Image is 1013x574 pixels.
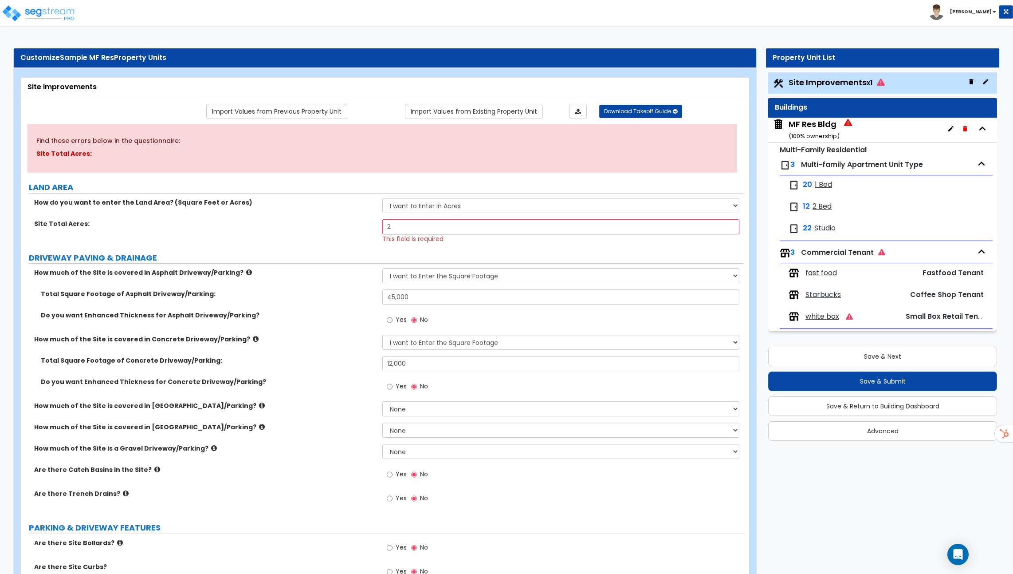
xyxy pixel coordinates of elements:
div: Open Intercom Messenger [947,544,969,565]
button: Save & Next [768,347,997,366]
span: Commercial Tenant [801,247,885,257]
span: Studio [814,223,836,234]
div: MF Res Bldg [789,119,840,141]
a: Import the dynamic attributes value through Excel sheet [569,104,587,119]
i: click for more info! [117,539,123,546]
img: Construction.png [773,78,784,89]
img: avatar.png [929,4,944,20]
label: Total Square Footage of Asphalt Driveway/Parking: [41,289,376,298]
button: Advanced [768,421,997,441]
input: No [411,470,417,479]
span: No [420,494,428,503]
span: Yes [396,315,407,324]
span: Sample MF Res [60,52,114,63]
span: 12 [803,202,810,212]
input: No [411,382,417,392]
img: tenants.png [789,268,799,278]
img: door.png [780,160,790,170]
span: This field is required [382,234,444,243]
i: click for more info! [123,490,129,497]
label: How much of the Site is covered in [GEOGRAPHIC_DATA]/Parking? [34,423,376,431]
input: Yes [387,470,393,479]
span: No [420,315,428,324]
img: door.png [789,202,799,212]
div: Site Improvements [27,82,742,92]
span: Yes [396,470,407,479]
i: click for more info! [259,424,265,430]
div: Property Unit List [773,53,993,63]
b: [PERSON_NAME] [950,8,992,15]
label: How much of the Site is a Gravel Driveway/Parking? [34,444,376,453]
span: No [420,543,428,552]
span: Multi-family Apartment Unit Type [801,159,923,170]
input: No [411,543,417,553]
span: No [420,382,428,391]
span: 2 Bed [813,202,832,212]
label: Do you want Enhanced Thickness for Concrete Driveway/Parking? [41,377,376,386]
img: tenants.png [789,311,799,322]
span: No [420,470,428,479]
img: tenants.png [789,289,799,300]
small: Multi-Family Residential [780,145,867,155]
a: Import the dynamic attribute values from existing properties. [405,104,543,119]
input: Yes [387,382,393,392]
small: ( 100 % ownership) [789,132,840,140]
a: Import the dynamic attribute values from previous properties. [206,104,347,119]
label: Do you want Enhanced Thickness for Asphalt Driveway/Parking? [41,311,376,320]
i: click for more info! [154,466,160,473]
label: How much of the Site is covered in Concrete Driveway/Parking? [34,335,376,344]
label: Are there Trench Drains? [34,489,376,498]
label: Are there Site Curbs? [34,562,376,571]
span: Coffee Shop Tenant [910,289,984,300]
label: Total Square Footage of Concrete Driveway/Parking: [41,356,376,365]
span: Site Improvements [789,77,885,88]
p: Site Total Acres: [36,149,728,159]
label: PARKING & DRIVEWAY FEATURES [29,522,744,534]
span: Small Box Retail Tenant [906,311,990,321]
span: Starbucks [805,290,841,300]
label: How do you want to enter the Land Area? (Square Feet or Acres) [34,198,376,207]
button: Save & Submit [768,372,997,391]
span: Yes [396,543,407,552]
label: LAND AREA [29,182,744,193]
img: tenants.png [780,248,790,258]
button: Download Takeoff Guide [599,105,682,118]
input: No [411,494,417,503]
button: Save & Return to Building Dashboard [768,396,997,416]
span: 20 [803,180,812,190]
input: Yes [387,543,393,553]
img: building.svg [773,119,784,130]
label: Site Total Acres: [34,219,376,228]
img: door.png [789,223,799,234]
span: 22 [803,223,812,234]
span: Download Takeoff Guide [604,107,671,115]
span: Yes [396,382,407,391]
span: fast food [805,268,837,278]
img: door.png [789,180,799,190]
label: How much of the Site is covered in [GEOGRAPHIC_DATA]/Parking? [34,401,376,410]
div: Buildings [775,103,990,113]
span: 1 Bed [815,180,832,190]
label: DRIVEWAY PAVING & DRAINAGE [29,252,744,264]
span: 3 [790,159,795,170]
span: white box [805,312,839,322]
span: 3 [790,247,795,257]
input: Yes [387,315,393,325]
span: Fastfood Tenant [923,268,984,278]
i: click for more info! [259,402,265,409]
i: click for more info! [246,269,252,276]
label: How much of the Site is covered in Asphalt Driveway/Parking? [34,268,376,277]
input: No [411,315,417,325]
div: Customize Property Units [20,53,750,63]
label: Are there Site Bollards? [34,538,376,547]
h5: Find these errors below in the questionnaire: [36,138,728,144]
img: logo_pro_r.png [1,4,77,22]
span: Yes [396,494,407,503]
span: MF Res Bldg [773,119,852,141]
label: Are there Catch Basins in the Site? [34,465,376,474]
i: click for more info! [211,445,217,451]
input: Yes [387,494,393,503]
small: x1 [867,78,872,87]
i: click for more info! [253,336,259,342]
